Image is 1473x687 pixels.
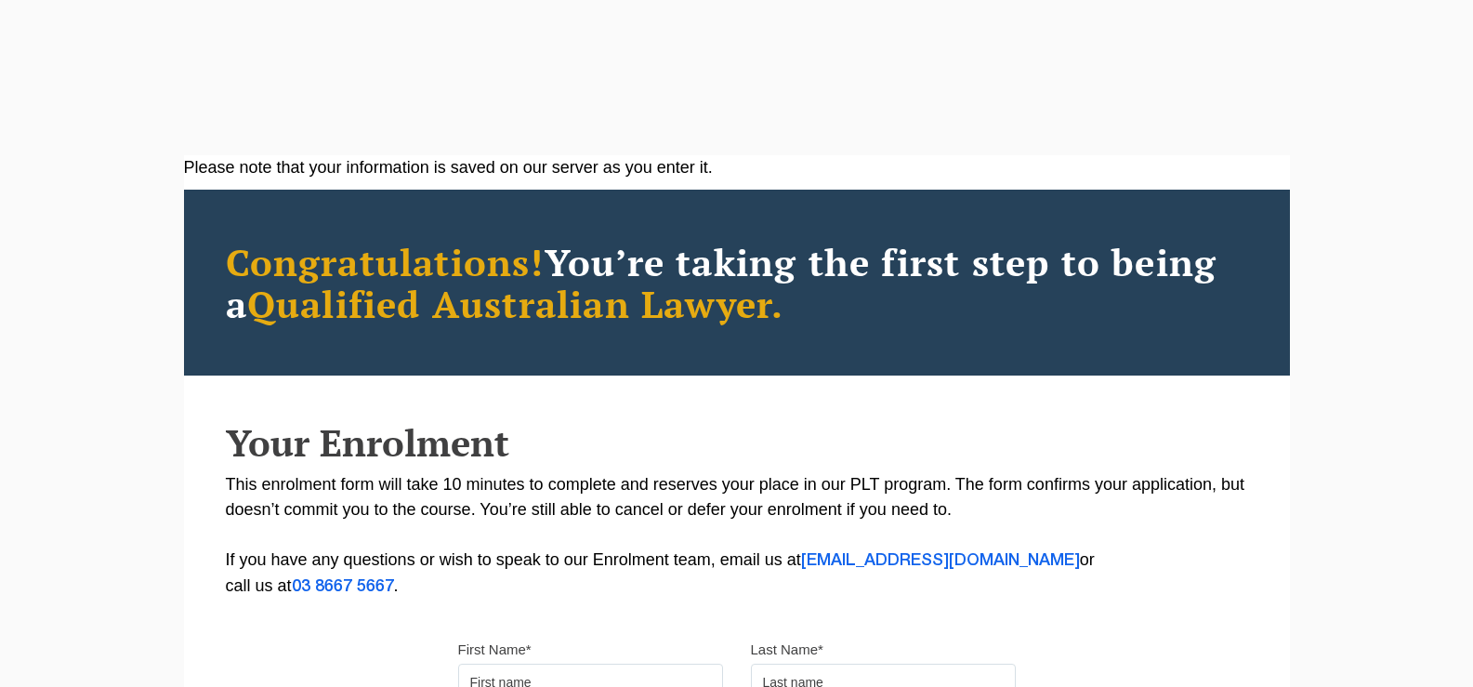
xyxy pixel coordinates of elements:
[458,641,532,659] label: First Name*
[751,641,823,659] label: Last Name*
[801,553,1080,568] a: [EMAIL_ADDRESS][DOMAIN_NAME]
[226,472,1248,600] p: This enrolment form will take 10 minutes to complete and reserves your place in our PLT program. ...
[226,241,1248,324] h2: You’re taking the first step to being a
[292,579,394,594] a: 03 8667 5667
[226,237,545,286] span: Congratulations!
[184,155,1290,180] div: Please note that your information is saved on our server as you enter it.
[226,422,1248,463] h2: Your Enrolment
[247,279,784,328] span: Qualified Australian Lawyer.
